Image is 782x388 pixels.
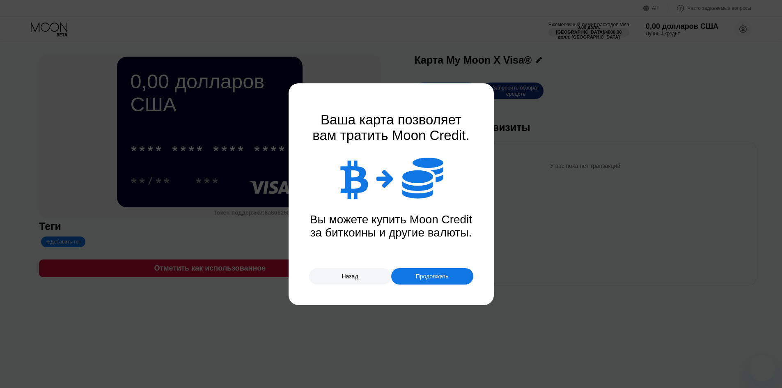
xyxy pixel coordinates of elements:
div: Продолжать [391,268,473,285]
div:  [402,156,443,201]
iframe: Кнопка запуска окна обмена сообщениями [749,355,775,381]
font: Ваша карта позволяет вам тратить Moon Credit. [312,112,469,143]
font:  [402,157,443,199]
font:  [376,168,394,188]
font:  [339,158,368,199]
div: Назад [309,268,391,285]
font: Вы можете купить Moon Credit за биткоины и другие валюты. [310,213,475,239]
font: Продолжать [416,273,449,280]
font: Назад [342,273,358,280]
